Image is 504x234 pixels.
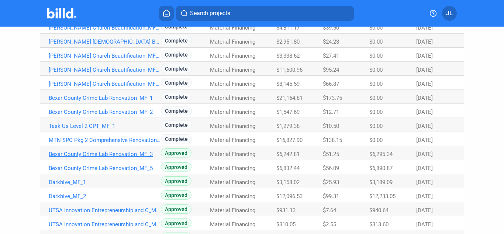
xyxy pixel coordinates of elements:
span: $0.00 [369,123,383,129]
span: $0.00 [369,137,383,143]
span: $6,890.87 [369,165,393,172]
span: [DATE] [416,207,433,214]
span: Material Financing [210,38,255,45]
span: $310.05 [276,221,296,228]
span: Material Financing [210,123,255,129]
span: Material Financing [210,24,255,31]
span: [DATE] [416,165,433,172]
span: $0.00 [369,109,383,115]
span: $51.25 [323,151,339,157]
span: $3,189.09 [369,179,393,186]
span: Complete [161,36,192,45]
span: $4,811.17 [276,24,300,31]
span: $27.41 [323,52,339,59]
span: $16,827.90 [276,137,303,143]
span: Material Financing [210,67,255,73]
span: [DATE] [416,151,433,157]
a: UTSA Innovation Entrepreneurship and C_MF_1 [49,207,161,214]
span: $10.50 [323,123,339,129]
span: Complete [161,78,192,87]
span: JL [446,9,453,18]
span: Material Financing [210,221,255,228]
span: Approved [161,148,191,157]
span: $313.60 [369,221,389,228]
span: Material Financing [210,151,255,157]
button: JL [442,6,457,21]
span: $3,338.62 [276,52,300,59]
a: Darkhive_MF_1 [49,179,161,186]
span: Search projects [190,9,230,18]
span: $24.23 [323,38,339,45]
span: $0.00 [369,24,383,31]
span: [DATE] [416,24,433,31]
span: Material Financing [210,95,255,101]
span: $12,233.05 [369,193,396,200]
span: $0.00 [369,67,383,73]
span: $11,600.96 [276,67,303,73]
a: [PERSON_NAME] Church Beautification_MF_8 [49,67,161,73]
span: $12.71 [323,109,339,115]
span: [DATE] [416,81,433,87]
span: $940.64 [369,207,389,214]
span: [DATE] [416,52,433,59]
button: Search projects [176,6,354,21]
span: $21,164.81 [276,95,303,101]
span: $6,242.81 [276,151,300,157]
a: Bexar County Crime Lab Renovation_MF_2 [49,109,161,115]
span: $138.15 [323,137,342,143]
span: $39.50 [323,24,339,31]
a: [PERSON_NAME] Church Beautification_MF_9 [49,52,161,59]
span: Complete [161,64,192,73]
span: Material Financing [210,207,255,214]
span: Complete [161,106,192,115]
span: $0.00 [369,52,383,59]
span: Material Financing [210,193,255,200]
a: [PERSON_NAME] Church Beautification_MF_2 [49,24,161,31]
a: UTSA Innovation Entrepreneurship and C_MF_2 [49,221,161,228]
span: Complete [161,50,192,59]
span: [DATE] [416,179,433,186]
span: $66.87 [323,81,339,87]
span: $3,158.02 [276,179,300,186]
span: $0.00 [369,81,383,87]
span: $6,295.34 [369,151,393,157]
span: $0.00 [369,38,383,45]
span: [DATE] [416,67,433,73]
span: $0.00 [369,95,383,101]
a: Bexar County Crime Lab Renovation_MF_3 [49,151,161,157]
span: Material Financing [210,109,255,115]
span: Complete [161,92,192,101]
span: $95.24 [323,67,339,73]
span: Complete [161,22,192,31]
span: [DATE] [416,137,433,143]
span: Material Financing [210,52,255,59]
span: [DATE] [416,221,433,228]
span: Material Financing [210,137,255,143]
span: Complete [161,134,192,143]
a: Darkhive_MF_2 [49,193,161,200]
span: $1,279.38 [276,123,300,129]
span: $7.64 [323,207,336,214]
a: [PERSON_NAME] Church Beautification_MF_7 [49,81,161,87]
span: Material Financing [210,179,255,186]
span: $2.55 [323,221,336,228]
a: Bexar County Crime Lab Renovation_MF_1 [49,95,161,101]
span: Approved [161,204,191,214]
a: [PERSON_NAME] [DEMOGRAPHIC_DATA] Beautification_MF_6 [49,38,161,45]
span: $2,951.80 [276,38,300,45]
span: $173.75 [323,95,342,101]
span: $25.93 [323,179,339,186]
span: [DATE] [416,193,433,200]
span: $99.31 [323,193,339,200]
span: Approved [161,218,191,228]
span: Material Financing [210,165,255,172]
img: Billd Company Logo [47,8,76,18]
span: Material Financing [210,81,255,87]
span: $6,832.44 [276,165,300,172]
span: Approved [161,162,191,172]
a: Bexar County Crime Lab Renovation_MF_5 [49,165,161,172]
span: $56.09 [323,165,339,172]
span: $931.13 [276,207,296,214]
span: Approved [161,176,191,186]
span: [DATE] [416,95,433,101]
